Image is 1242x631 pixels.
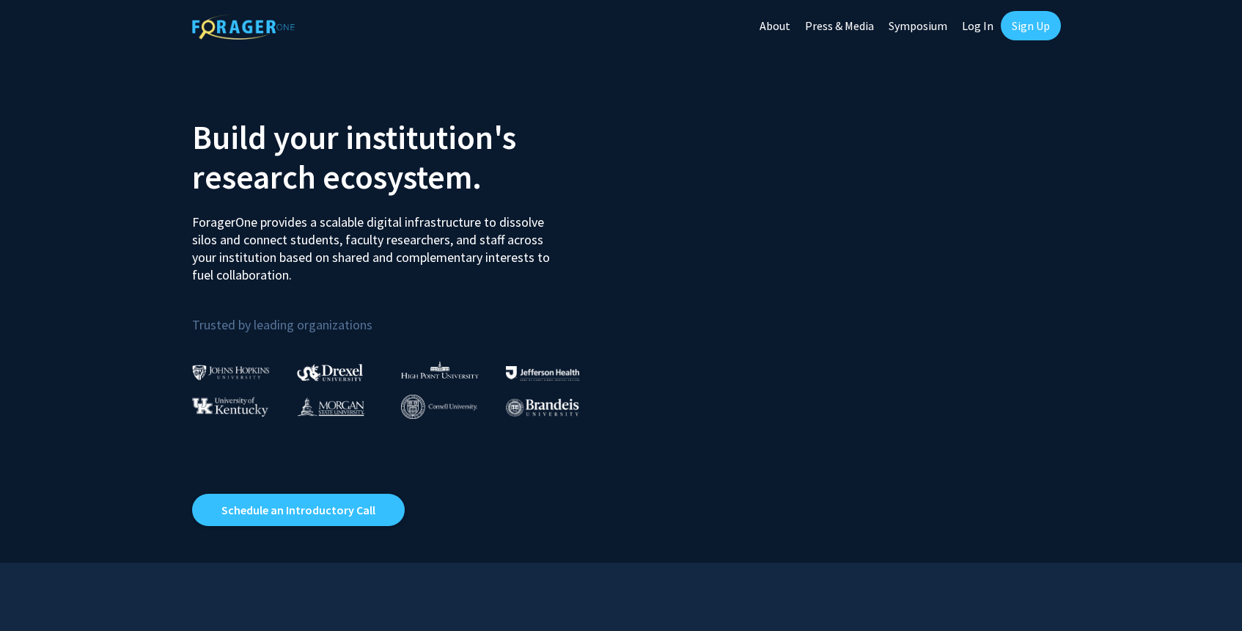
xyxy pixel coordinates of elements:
h2: Build your institution's research ecosystem. [192,117,610,197]
img: Thomas Jefferson University [506,366,579,380]
img: High Point University [401,361,479,379]
a: Opens in a new tab [192,494,405,526]
img: Johns Hopkins University [192,365,270,380]
img: Cornell University [401,395,477,419]
img: ForagerOne Logo [192,14,295,40]
img: Morgan State University [297,397,364,416]
a: Sign Up [1001,11,1061,40]
img: University of Kentucky [192,397,268,417]
p: ForagerOne provides a scalable digital infrastructure to dissolve silos and connect students, fac... [192,203,560,284]
p: Trusted by leading organizations [192,296,610,336]
img: Brandeis University [506,398,579,417]
img: Drexel University [297,364,363,381]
